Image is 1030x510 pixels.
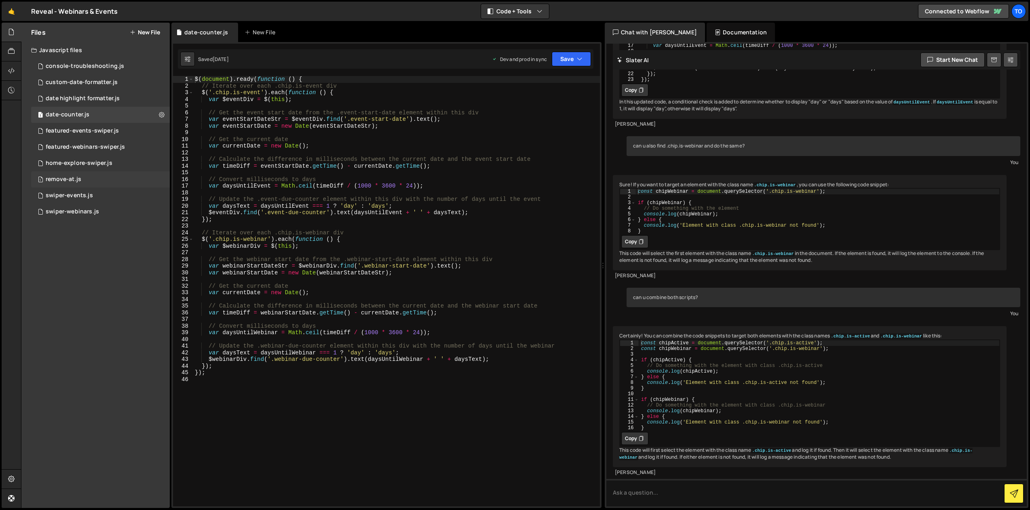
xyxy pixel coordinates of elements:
div: 5208/9668.js [31,107,170,123]
div: [DATE] [213,56,229,63]
div: 25 [173,236,194,243]
div: 15 [173,169,194,176]
div: 2 [620,194,636,200]
div: 33 [173,289,194,296]
div: 15 [620,419,639,425]
code: daysUntilEvent [893,99,931,105]
div: 35 [173,303,194,310]
div: 44 [173,363,194,370]
div: 30 [173,270,194,276]
div: 21 [173,209,194,216]
div: 12 [173,150,194,156]
div: 24 [173,230,194,236]
div: 5 [620,211,636,217]
div: 5208/9630.js [31,58,170,74]
div: date-counter.js [46,111,89,118]
button: Copy [621,84,648,97]
div: 11 [620,397,639,403]
div: 40 [173,336,194,343]
div: 5208/9669.js [31,91,170,107]
div: 13 [173,156,194,163]
div: Dev and prod in sync [492,56,547,63]
button: Code + Tools [481,4,549,19]
div: 14 [173,163,194,170]
div: 1 [173,76,194,83]
button: Save [552,52,591,66]
code: .chip.is-active [751,448,792,453]
div: 3 [620,352,639,357]
button: Copy [621,432,648,445]
h2: Slater AI [617,56,649,64]
div: 5208/12051.js [31,171,170,188]
div: 18 [620,48,639,54]
div: 4 [620,206,636,211]
div: 6 [173,110,194,116]
div: 4 [620,357,639,363]
div: home-explore-swiper.js [46,160,112,167]
button: Start new chat [920,53,985,67]
div: 6 [620,217,636,223]
button: New File [130,29,160,36]
div: custom-date-formatter.js [46,79,118,86]
code: .chip.is-webinar [753,182,796,188]
div: 20 [173,203,194,210]
div: 8 [620,228,636,234]
div: 10 [173,136,194,143]
div: 22 [620,71,639,77]
div: 2 [620,346,639,352]
div: 31 [173,276,194,283]
div: 3 [620,200,636,206]
div: 16 [173,176,194,183]
code: .chip.is-webinar [880,333,923,339]
div: Saved [198,56,229,63]
div: 19 [173,196,194,203]
div: 38 [173,323,194,330]
div: [PERSON_NAME] [615,121,1005,128]
div: featured-events-swiper.js [46,127,119,135]
div: 5208/9834.js [31,155,170,171]
div: 41 [173,343,194,350]
code: .chip.is-webinar [751,251,794,257]
div: 46 [173,376,194,383]
code: .chip.is-active [830,333,871,339]
a: Connected to Webflow [918,4,1009,19]
div: 7 [620,223,636,228]
div: 5208/9672.js [31,139,170,155]
div: 45 [173,369,194,376]
div: You [629,309,1018,318]
div: 37 [173,316,194,323]
div: 1 [620,189,636,194]
a: 🤙 [2,2,21,21]
div: 34 [173,296,194,303]
div: 4 [173,96,194,103]
div: Chat with [PERSON_NAME] [605,23,705,42]
div: 10 [620,391,639,397]
div: 36 [173,310,194,316]
div: 5208/9598.js [31,74,170,91]
div: 8 [620,380,639,386]
div: 5208/9670.js [31,204,170,220]
div: 7 [620,374,639,380]
button: Copy [621,235,648,248]
div: [PERSON_NAME] [615,469,1005,476]
div: 5 [173,103,194,110]
div: can u combine both scripts? [627,288,1020,308]
div: 17 [620,43,639,48]
a: to [1011,4,1026,19]
div: featured-webinars-swiper.js [46,143,125,151]
div: 43 [173,356,194,363]
span: 1 [38,177,43,183]
div: swiper-events.js [46,192,93,199]
div: New File [245,28,279,36]
div: 12 [620,403,639,408]
div: date highlight formatter.js [46,95,120,102]
div: can u also find .chip.is-webinar and do the same? [627,136,1020,156]
div: Documentation [707,23,775,42]
div: 16 [620,425,639,431]
div: 5208/9671.js [31,123,170,139]
div: Sure! If you want to target an element with the class name , you can use the following code snipp... [613,175,1007,270]
div: date-counter.js [184,28,228,36]
div: 22 [173,216,194,223]
div: 8 [173,123,194,130]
